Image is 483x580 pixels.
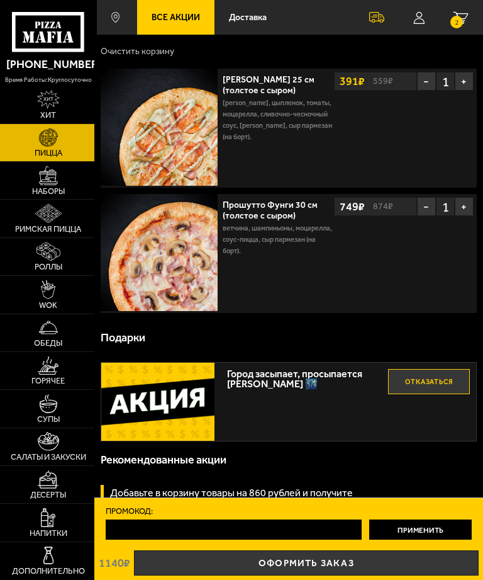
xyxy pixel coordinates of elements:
[223,98,334,143] p: [PERSON_NAME], цыпленок, томаты, моцарелла, сливочно-чесночный соус, [PERSON_NAME], сыр пармезан ...
[15,225,81,233] span: Римская пицца
[32,187,65,195] span: Наборы
[340,76,365,87] strong: 391 ₽
[37,415,60,423] span: Супы
[340,201,365,212] strong: 749 ₽
[12,567,85,575] span: Дополнительно
[31,377,65,385] span: Горячее
[101,47,174,56] button: Очистить корзину
[152,13,200,22] span: Все Акции
[455,72,474,91] button: +
[101,454,226,465] h3: Рекомендованные акции
[388,369,470,394] button: Отказаться
[11,453,86,461] span: Салаты и закуски
[40,111,56,119] span: Хит
[371,77,395,86] s: 559 ₽
[436,197,455,216] span: 1
[39,301,57,309] span: WOK
[110,488,367,508] h3: Добавьте в корзину товары на 860 рублей и получите магнит в подарок
[436,72,455,91] span: 1
[223,223,334,257] p: ветчина, шампиньоны, моцарелла, соус-пицца, сыр пармезан (на борт).
[34,339,62,347] span: Обеды
[417,72,436,91] button: −
[450,16,463,28] small: 2
[223,75,334,96] div: [PERSON_NAME] 25 см (толстое с сыром)
[417,197,436,216] button: −
[101,332,145,343] h3: Подарки
[30,491,66,499] span: Десерты
[229,13,267,22] span: Доставка
[223,200,334,222] div: Прошутто Фунги 30 см (толстое с сыром)
[35,263,62,271] span: Роллы
[371,202,395,211] s: 874 ₽
[227,363,384,389] span: Город засыпает, просыпается [PERSON_NAME] 🌃
[30,529,67,537] span: Напитки
[455,197,474,216] button: +
[35,149,62,157] span: Пицца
